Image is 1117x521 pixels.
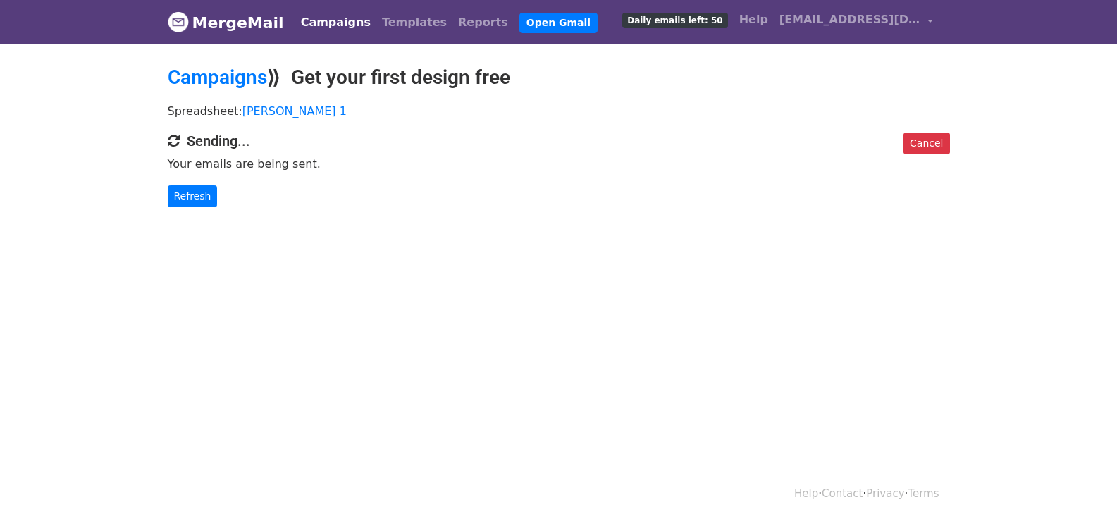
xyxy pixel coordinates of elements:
a: Daily emails left: 50 [617,6,733,34]
p: Spreadsheet: [168,104,950,118]
a: Campaigns [168,66,267,89]
a: Campaigns [295,8,376,37]
a: Cancel [903,133,949,154]
a: [EMAIL_ADDRESS][DOMAIN_NAME] [774,6,939,39]
a: Help [794,487,818,500]
a: Terms [908,487,939,500]
a: MergeMail [168,8,284,37]
span: [EMAIL_ADDRESS][DOMAIN_NAME] [779,11,920,28]
img: MergeMail logo [168,11,189,32]
h4: Sending... [168,133,950,149]
h2: ⟫ Get your first design free [168,66,950,90]
a: Reports [452,8,514,37]
p: Your emails are being sent. [168,157,950,171]
a: [PERSON_NAME] 1 [242,104,347,118]
a: Contact [822,487,863,500]
a: Open Gmail [519,13,598,33]
a: Privacy [866,487,904,500]
a: Refresh [168,185,218,207]
a: Templates [376,8,452,37]
span: Daily emails left: 50 [622,13,727,28]
a: Help [734,6,774,34]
